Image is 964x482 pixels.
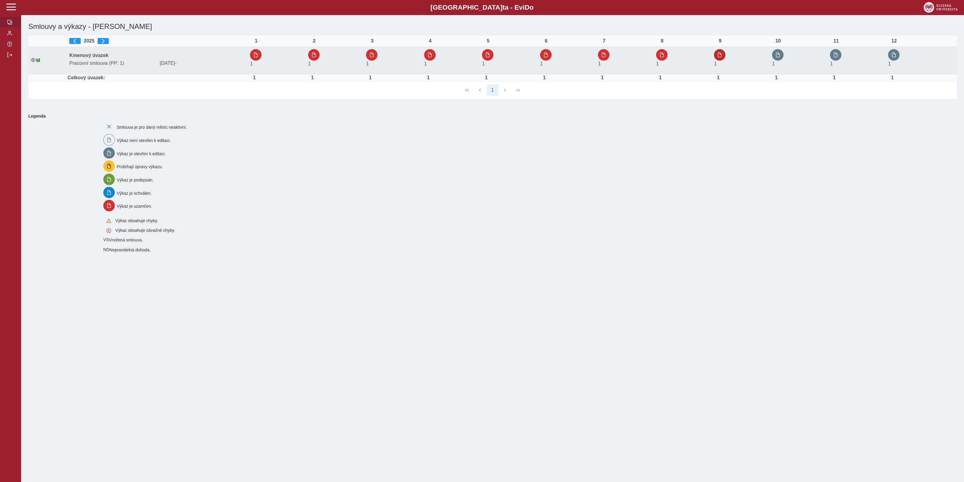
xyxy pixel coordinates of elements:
span: Úvazek : 8 h / den. 40 h / týden. [308,61,311,66]
span: [DATE] [157,61,248,66]
span: Smlouva je pro daný měsíc neaktivní. [117,125,187,130]
span: t [502,4,505,11]
b: Kmenový úvazek [69,53,108,58]
div: Úvazek : 8 h / den. 40 h / týden. [364,75,376,80]
div: 11 [830,38,842,44]
div: Úvazek : 8 h / den. 40 h / týden. [422,75,434,80]
span: Úvazek : 8 h / den. 40 h / týden. [656,61,659,66]
div: Úvazek : 8 h / den. 40 h / týden. [770,75,782,80]
div: 10 [772,38,784,44]
span: Úvazek : 8 h / den. 40 h / týden. [482,61,485,66]
span: Úvazek : 8 h / den. 40 h / týden. [714,61,717,66]
div: 2 [308,38,320,44]
span: Úvazek : 8 h / den. 40 h / týden. [540,61,543,66]
td: Celkový úvazek: [67,74,248,81]
div: Úvazek : 8 h / den. 40 h / týden. [886,75,898,80]
span: Úvazek : 8 h / den. 40 h / týden. [250,61,253,66]
button: 1 [487,84,498,96]
div: Úvazek : 8 h / den. 40 h / týden. [828,75,840,80]
span: Úvazek : 8 h / den. 40 h / týden. [830,61,833,66]
div: Úvazek : 8 h / den. 40 h / týden. [654,75,666,80]
span: Probíhají úpravy výkazu. [117,164,163,169]
div: 1 [250,38,262,44]
div: 2025 [69,38,245,44]
span: Úvazek : 8 h / den. 40 h / týden. [598,61,601,66]
span: Úvazek : 8 h / den. 40 h / týden. [772,61,775,66]
span: Výkaz je schválen. [117,191,152,195]
div: 3 [366,38,378,44]
span: D [524,4,529,11]
span: Výkaz je otevřen k editaci. [117,151,166,156]
span: - [175,61,177,66]
span: Výkaz je podepsán. [117,178,154,182]
div: 9 [714,38,726,44]
span: Výkaz je uzamčen. [117,204,152,209]
h1: Smlouvy a výkazy - [PERSON_NAME] [26,20,804,33]
span: Výkaz není otevřen k editaci. [117,138,171,143]
img: logo_web_su.png [924,2,958,13]
span: Nepravidelná dohoda. [109,247,151,252]
div: Úvazek : 8 h / den. 40 h / týden. [538,75,550,80]
div: 4 [424,38,436,44]
div: Úvazek : 8 h / den. 40 h / týden. [596,75,608,80]
b: [GEOGRAPHIC_DATA] a - Evi [18,4,946,11]
span: Smlouva vnořená do kmene [103,247,109,252]
b: Legenda [26,111,954,121]
div: 7 [598,38,610,44]
span: Údaje souhlasí s údaji v Magionu [36,58,40,63]
div: 8 [656,38,668,44]
div: 5 [482,38,494,44]
span: Úvazek : 8 h / den. 40 h / týden. [888,61,891,66]
span: Pracovní smlouva (PP: 1) [67,61,157,66]
span: Smlouva vnořená do kmene [103,237,109,242]
span: Vnořená smlouva. [109,238,143,242]
span: Úvazek : 8 h / den. 40 h / týden. [424,61,427,66]
div: 12 [888,38,900,44]
div: Úvazek : 8 h / den. 40 h / týden. [248,75,260,80]
i: Smlouva je aktivní [31,58,36,62]
div: Úvazek : 8 h / den. 40 h / týden. [712,75,724,80]
span: Výkaz obsahuje chyby. [115,218,158,223]
span: Výkaz obsahuje závažné chyby. [115,228,175,233]
span: Úvazek : 8 h / den. 40 h / týden. [366,61,369,66]
div: Úvazek : 8 h / den. 40 h / týden. [306,75,318,80]
div: 6 [540,38,552,44]
div: Úvazek : 8 h / den. 40 h / týden. [480,75,492,80]
span: o [530,4,534,11]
